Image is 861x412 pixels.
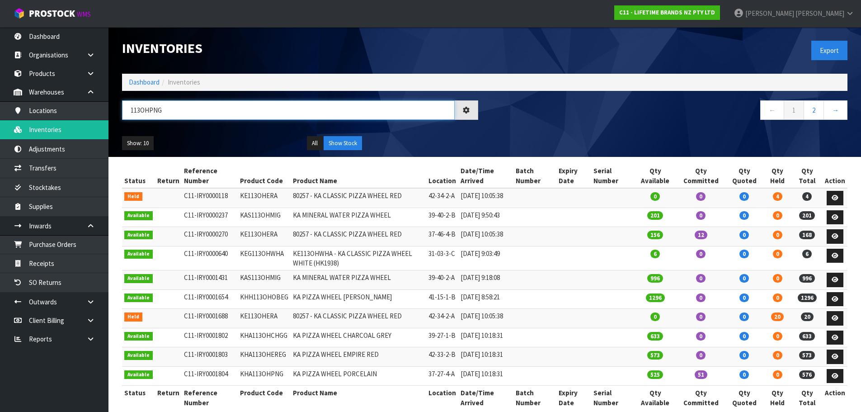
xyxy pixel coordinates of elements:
[745,9,794,18] span: [PERSON_NAME]
[426,270,458,290] td: 39-40-2-A
[458,386,513,410] th: Date/Time Arrived
[426,208,458,227] td: 39-40-2-B
[696,192,706,201] span: 0
[155,386,182,410] th: Return
[771,313,784,321] span: 20
[426,289,458,309] td: 41-15-1-B
[182,386,238,410] th: Reference Number
[791,164,823,188] th: Qty Total
[650,313,660,321] span: 0
[763,164,791,188] th: Qty Held
[291,188,426,208] td: 80257 - KA CLASSIC PIZZA WHEEL RED
[696,332,706,341] span: 0
[124,274,153,283] span: Available
[799,274,815,283] span: 996
[650,250,660,258] span: 6
[802,250,812,258] span: 6
[291,227,426,246] td: 80257 - KA CLASSIC PIZZA WHEEL RED
[426,164,458,188] th: Location
[324,136,362,151] button: Show Stock
[647,274,663,283] span: 996
[124,332,153,341] span: Available
[124,294,153,303] span: Available
[238,366,291,386] td: KHA113OHPNG
[799,231,815,239] span: 168
[739,332,749,341] span: 0
[122,136,154,151] button: Show: 10
[811,41,847,60] button: Export
[773,192,782,201] span: 4
[291,164,426,188] th: Product Name
[124,211,153,220] span: Available
[677,386,725,410] th: Qty Committed
[739,274,749,283] span: 0
[168,78,200,86] span: Inventories
[238,227,291,246] td: KE113OHERA
[124,250,153,259] span: Available
[238,208,291,227] td: KAS113OHMIG
[773,211,782,220] span: 0
[799,332,815,341] span: 633
[307,136,323,151] button: All
[124,313,142,322] span: Held
[634,164,676,188] th: Qty Available
[739,250,749,258] span: 0
[14,8,25,19] img: cube-alt.png
[458,270,513,290] td: [DATE] 9:18:08
[426,328,458,347] td: 39-27-1-B
[291,328,426,347] td: KA PIZZA WHEEL CHARCOAL GREY
[739,351,749,360] span: 0
[291,309,426,328] td: 80257 - KA CLASSIC PIZZA WHEEL RED
[619,9,715,16] strong: C11 - LIFETIME BRANDS NZ PTY LTD
[799,211,815,220] span: 201
[458,309,513,328] td: [DATE] 10:05:38
[773,274,782,283] span: 0
[458,289,513,309] td: [DATE] 8:58:21
[182,208,238,227] td: C11-IRY0000237
[556,164,592,188] th: Expiry Date
[763,386,791,410] th: Qty Held
[773,231,782,239] span: 0
[426,188,458,208] td: 42-34-2-A
[634,386,676,410] th: Qty Available
[823,386,847,410] th: Action
[677,164,725,188] th: Qty Committed
[426,347,458,367] td: 42-33-2-B
[784,100,804,120] a: 1
[238,386,291,410] th: Product Code
[238,164,291,188] th: Product Code
[798,294,817,302] span: 1296
[238,270,291,290] td: KAS113OHMIG
[182,270,238,290] td: C11-IRY0001431
[492,100,848,123] nav: Page navigation
[773,332,782,341] span: 0
[124,370,153,379] span: Available
[696,274,706,283] span: 0
[182,309,238,328] td: C11-IRY0001688
[458,246,513,270] td: [DATE] 9:03:49
[799,370,815,379] span: 576
[291,386,426,410] th: Product Name
[696,294,706,302] span: 0
[238,309,291,328] td: KE113OHERA
[291,246,426,270] td: KE113OHWHA - KA CLASSIC PIZZA WHEEL WHITE (HK1938)
[458,227,513,246] td: [DATE] 10:05:38
[591,164,634,188] th: Serial Number
[122,41,478,56] h1: Inventories
[238,246,291,270] td: KEG113OHWHA
[695,231,707,239] span: 12
[182,328,238,347] td: C11-IRY0001802
[124,231,153,240] span: Available
[458,208,513,227] td: [DATE] 9:50:43
[29,8,75,19] span: ProStock
[426,227,458,246] td: 37-46-4-B
[122,100,455,120] input: Search inventories
[291,270,426,290] td: KA MINERAL WATER PIZZA WHEEL
[647,370,663,379] span: 525
[801,313,814,321] span: 20
[238,188,291,208] td: KE113OHERA
[458,188,513,208] td: [DATE] 10:05:38
[591,386,634,410] th: Serial Number
[760,100,784,120] a: ←
[458,347,513,367] td: [DATE] 10:18:31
